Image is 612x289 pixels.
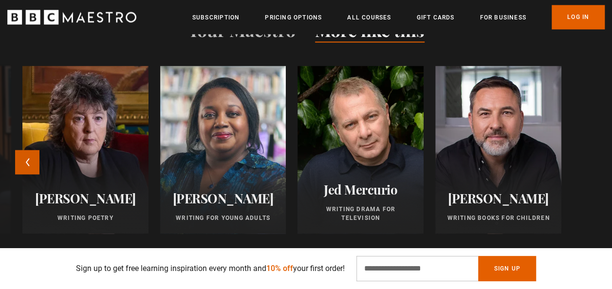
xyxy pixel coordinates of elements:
[7,10,136,24] svg: BBC Maestro
[447,213,550,222] p: Writing Books for Children
[435,66,561,234] a: [PERSON_NAME] Writing Books for Children
[309,181,412,197] h2: Jed Mercurio
[172,190,275,205] h2: [PERSON_NAME]
[309,204,412,222] p: Writing Drama for Television
[552,5,605,29] a: Log In
[76,263,345,274] p: Sign up to get free learning inspiration every month and your first order!
[416,13,454,22] a: Gift Cards
[480,13,526,22] a: For business
[192,13,240,22] a: Subscription
[172,213,275,222] p: Writing for Young Adults
[447,190,550,205] h2: [PERSON_NAME]
[265,13,322,22] a: Pricing Options
[34,213,137,222] p: Writing Poetry
[160,66,286,234] a: [PERSON_NAME] Writing for Young Adults
[297,66,424,234] a: Jed Mercurio Writing Drama for Television
[266,264,293,273] span: 10% off
[34,190,137,205] h2: [PERSON_NAME]
[22,66,148,234] a: [PERSON_NAME] Writing Poetry
[478,256,536,281] button: Sign Up
[192,5,605,29] nav: Primary
[347,13,391,22] a: All Courses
